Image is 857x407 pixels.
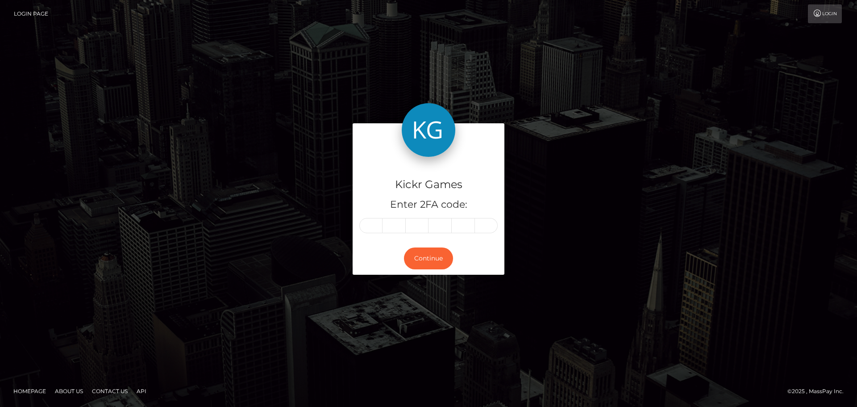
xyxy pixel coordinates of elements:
[404,248,453,269] button: Continue
[808,4,842,23] a: Login
[787,386,850,396] div: © 2025 , MassPay Inc.
[133,384,150,398] a: API
[14,4,48,23] a: Login Page
[402,103,455,157] img: Kickr Games
[51,384,87,398] a: About Us
[10,384,50,398] a: Homepage
[88,384,131,398] a: Contact Us
[359,198,498,212] h5: Enter 2FA code:
[359,177,498,193] h4: Kickr Games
